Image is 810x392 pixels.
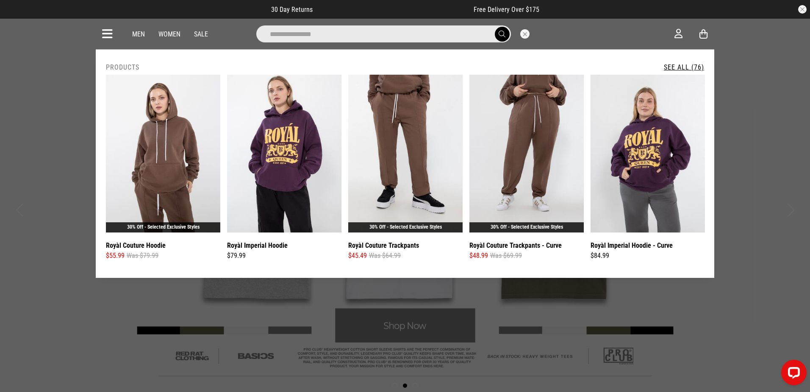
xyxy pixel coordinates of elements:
[369,251,401,261] span: Was $64.99
[591,240,673,251] a: Royàl Imperial Hoodie - Curve
[474,6,539,14] span: Free Delivery Over $175
[106,240,166,251] a: Royàl Couture Hoodie
[591,251,705,261] div: $84.99
[194,30,208,38] a: Sale
[348,75,463,232] img: Royàl Couture Trackpants in Brown
[348,251,367,261] span: $45.49
[106,63,139,71] h2: Products
[271,6,313,14] span: 30 Day Returns
[348,240,419,251] a: Royàl Couture Trackpants
[227,75,341,232] img: Royàl Imperial Hoodie in Purple
[330,5,457,14] iframe: Customer reviews powered by Trustpilot
[469,240,562,251] a: Royàl Couture Trackpants - Curve
[158,30,180,38] a: Women
[127,224,200,230] a: 30% Off - Selected Exclusive Styles
[469,75,584,232] img: Royàl Couture Trackpants - Curve in Brown
[227,251,341,261] div: $79.99
[491,224,563,230] a: 30% Off - Selected Exclusive Styles
[774,356,810,392] iframe: LiveChat chat widget
[469,251,488,261] span: $48.99
[227,240,288,251] a: Royàl Imperial Hoodie
[664,63,704,71] a: See All (76)
[369,224,442,230] a: 30% Off - Selected Exclusive Styles
[127,251,158,261] span: Was $79.99
[106,75,220,232] img: Royàl Couture Hoodie in Brown
[520,29,530,39] button: Close search
[106,251,125,261] span: $55.99
[490,251,522,261] span: Was $69.99
[591,75,705,232] img: Royàl Imperial Hoodie - Curve in Purple
[132,30,145,38] a: Men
